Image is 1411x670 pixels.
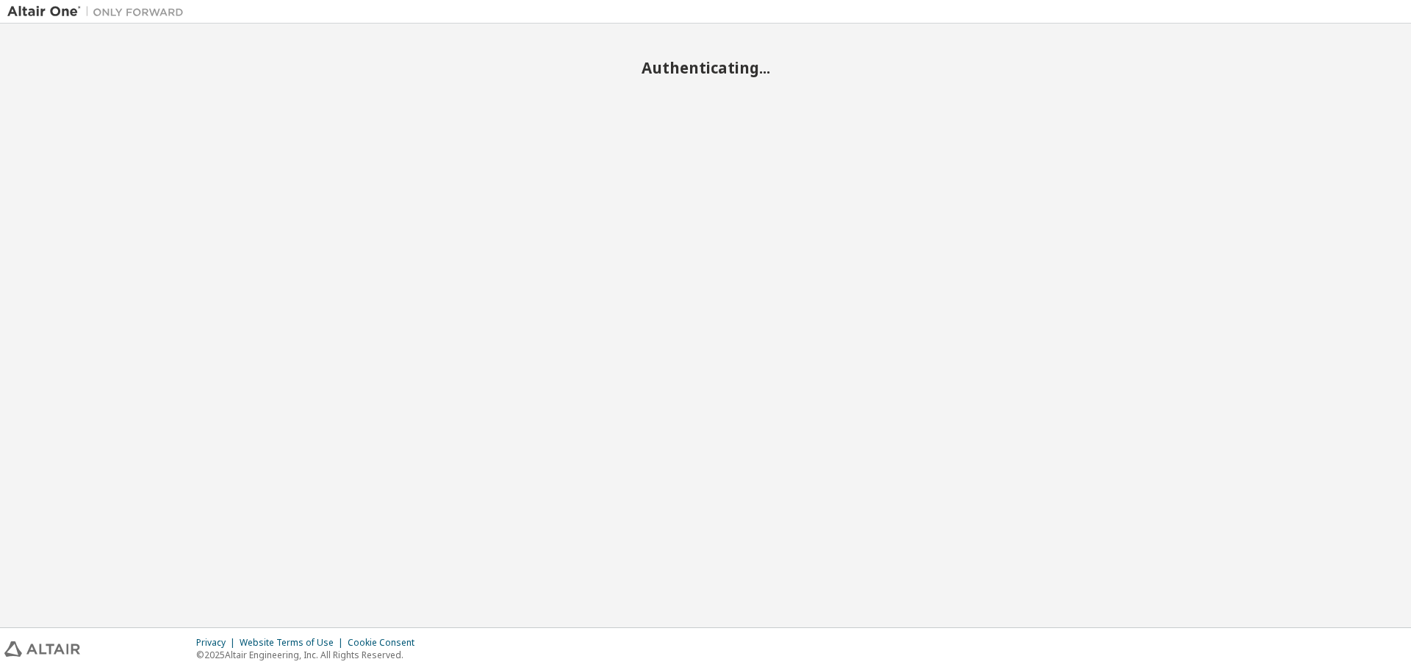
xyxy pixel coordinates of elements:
img: altair_logo.svg [4,641,80,657]
div: Privacy [196,637,240,649]
p: © 2025 Altair Engineering, Inc. All Rights Reserved. [196,649,423,661]
div: Website Terms of Use [240,637,348,649]
img: Altair One [7,4,191,19]
h2: Authenticating... [7,58,1404,77]
div: Cookie Consent [348,637,423,649]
